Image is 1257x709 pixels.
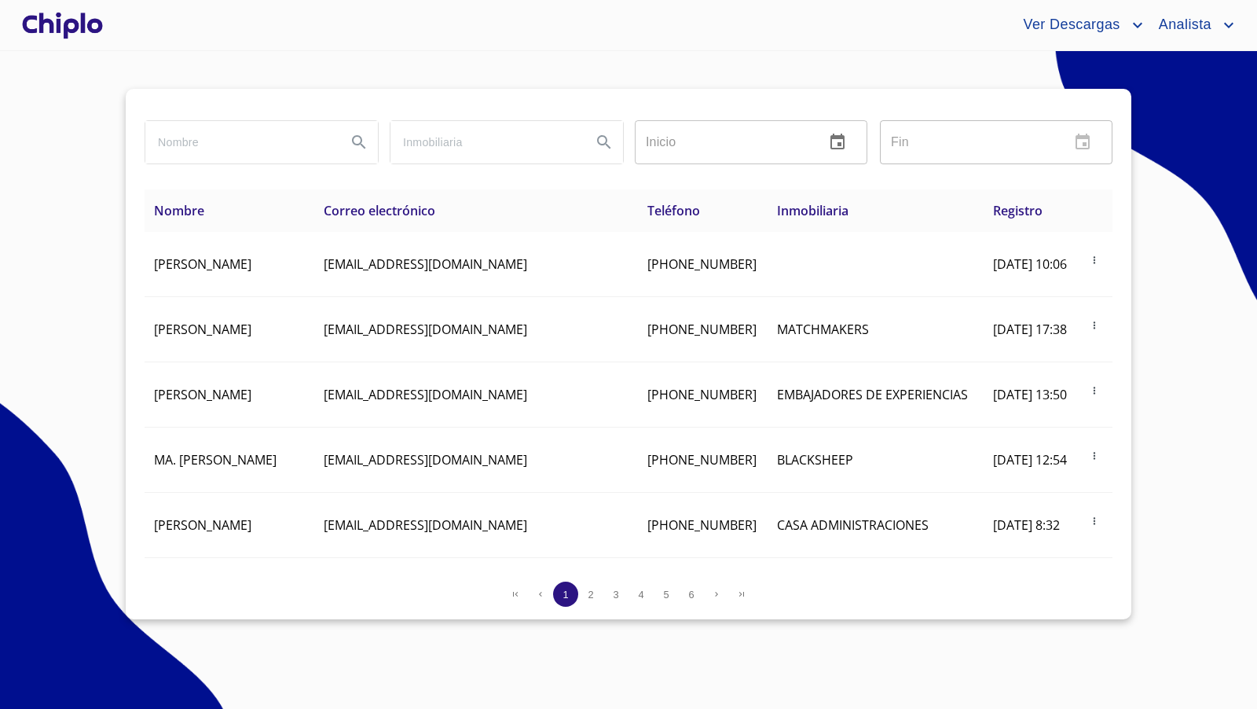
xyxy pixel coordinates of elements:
[647,321,757,338] span: [PHONE_NUMBER]
[777,386,968,403] span: EMBAJADORES DE EXPERIENCIAS
[647,255,757,273] span: [PHONE_NUMBER]
[154,321,251,338] span: [PERSON_NAME]
[647,202,700,219] span: Teléfono
[154,255,251,273] span: [PERSON_NAME]
[324,386,527,403] span: [EMAIL_ADDRESS][DOMAIN_NAME]
[647,516,757,534] span: [PHONE_NUMBER]
[1147,13,1219,38] span: Analista
[154,516,251,534] span: [PERSON_NAME]
[993,516,1060,534] span: [DATE] 8:32
[390,121,579,163] input: search
[324,451,527,468] span: [EMAIL_ADDRESS][DOMAIN_NAME]
[777,202,848,219] span: Inmobiliaria
[777,451,853,468] span: BLACKSHEEP
[993,255,1067,273] span: [DATE] 10:06
[553,582,578,607] button: 1
[324,516,527,534] span: [EMAIL_ADDRESS][DOMAIN_NAME]
[324,321,527,338] span: [EMAIL_ADDRESS][DOMAIN_NAME]
[154,202,204,219] span: Nombre
[679,582,704,607] button: 6
[777,516,929,534] span: CASA ADMINISTRACIONES
[603,582,628,607] button: 3
[638,589,643,601] span: 4
[654,582,679,607] button: 5
[585,123,623,161] button: Search
[613,589,618,601] span: 3
[688,589,694,601] span: 6
[647,386,757,403] span: [PHONE_NUMBER]
[145,121,334,163] input: search
[588,589,593,601] span: 2
[340,123,378,161] button: Search
[993,386,1067,403] span: [DATE] 13:50
[1011,13,1127,38] span: Ver Descargas
[324,255,527,273] span: [EMAIL_ADDRESS][DOMAIN_NAME]
[777,321,869,338] span: MATCHMAKERS
[628,582,654,607] button: 4
[993,451,1067,468] span: [DATE] 12:54
[563,589,568,601] span: 1
[154,451,277,468] span: MA. [PERSON_NAME]
[993,202,1043,219] span: Registro
[1011,13,1146,38] button: account of current user
[993,321,1067,338] span: [DATE] 17:38
[1147,13,1238,38] button: account of current user
[663,589,669,601] span: 5
[154,386,251,403] span: [PERSON_NAME]
[578,582,603,607] button: 2
[647,451,757,468] span: [PHONE_NUMBER]
[324,202,435,219] span: Correo electrónico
